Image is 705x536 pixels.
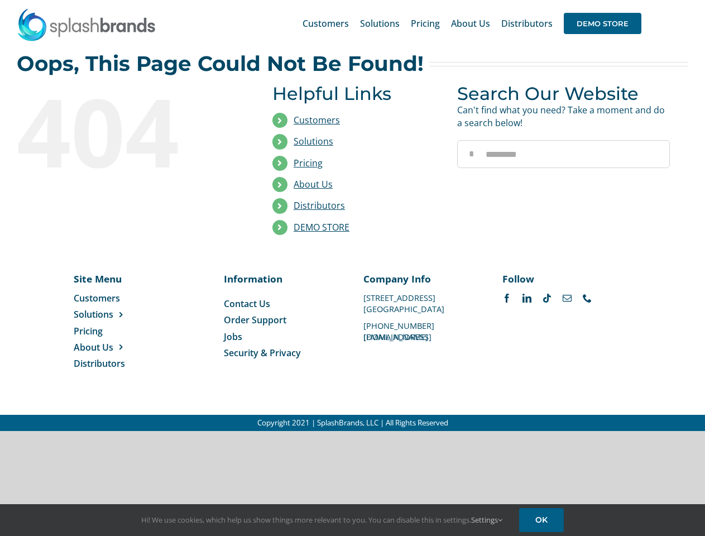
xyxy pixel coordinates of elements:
[501,6,553,41] a: Distributors
[411,6,440,41] a: Pricing
[502,272,620,285] p: Follow
[224,298,270,310] span: Contact Us
[564,6,641,41] a: DEMO STORE
[141,515,502,525] span: Hi! We use cookies, which help us show things more relevant to you. You can disable this in setti...
[74,341,149,353] a: About Us
[224,347,301,359] span: Security & Privacy
[272,83,440,104] h3: Helpful Links
[74,308,149,320] a: Solutions
[294,135,333,147] a: Solutions
[17,52,424,75] h2: Oops, This Page Could Not Be Found!
[294,178,333,190] a: About Us
[224,314,286,326] span: Order Support
[457,104,670,129] p: Can't find what you need? Take a moment and do a search below!
[74,341,113,353] span: About Us
[74,357,149,370] a: Distributors
[563,294,572,303] a: mail
[74,357,125,370] span: Distributors
[224,331,342,343] a: Jobs
[564,13,641,34] span: DEMO STORE
[74,325,149,337] a: Pricing
[457,140,670,168] input: Search...
[74,325,103,337] span: Pricing
[74,292,149,304] a: Customers
[294,114,340,126] a: Customers
[294,221,349,233] a: DEMO STORE
[363,272,481,285] p: Company Info
[360,19,400,28] span: Solutions
[294,157,323,169] a: Pricing
[17,83,229,178] div: 404
[74,292,149,370] nav: Menu
[522,294,531,303] a: linkedin
[457,83,670,104] h3: Search Our Website
[457,140,485,168] input: Search
[543,294,551,303] a: tiktok
[224,272,342,285] p: Information
[583,294,592,303] a: phone
[519,508,564,532] a: OK
[471,515,502,525] a: Settings
[74,292,120,304] span: Customers
[303,19,349,28] span: Customers
[224,347,342,359] a: Security & Privacy
[224,331,242,343] span: Jobs
[502,294,511,303] a: facebook
[224,298,342,360] nav: Menu
[17,8,156,41] img: SplashBrands.com Logo
[451,19,490,28] span: About Us
[501,19,553,28] span: Distributors
[294,199,345,212] a: Distributors
[74,308,113,320] span: Solutions
[303,6,641,41] nav: Main Menu
[74,272,149,285] p: Site Menu
[411,19,440,28] span: Pricing
[224,298,342,310] a: Contact Us
[303,6,349,41] a: Customers
[224,314,342,326] a: Order Support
